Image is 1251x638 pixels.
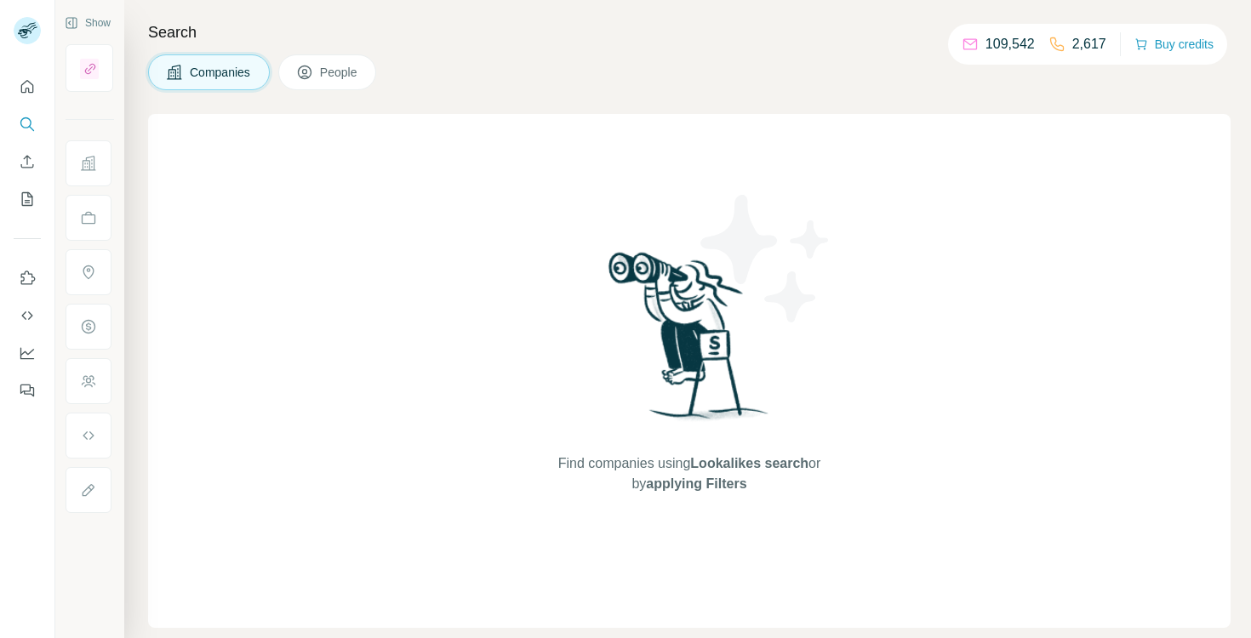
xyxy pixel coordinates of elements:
span: Find companies using or by [553,453,825,494]
button: Quick start [14,71,41,102]
h4: Search [148,20,1231,44]
button: Use Surfe on LinkedIn [14,263,41,293]
p: 109,542 [985,34,1035,54]
button: Dashboard [14,338,41,368]
button: Use Surfe API [14,300,41,331]
button: Feedback [14,375,41,406]
button: Search [14,109,41,140]
span: Lookalikes search [690,456,808,470]
button: Buy credits [1134,32,1214,56]
span: Companies [190,64,252,81]
button: Show [53,10,123,36]
img: Surfe Illustration - Woman searching with binoculars [601,248,778,437]
span: applying Filters [646,476,746,491]
button: My lists [14,184,41,214]
button: Enrich CSV [14,146,41,177]
span: People [320,64,359,81]
img: Surfe Illustration - Stars [689,182,843,335]
p: 2,617 [1072,34,1106,54]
